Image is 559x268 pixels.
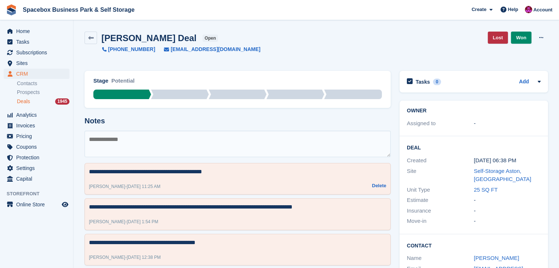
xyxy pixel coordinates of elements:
a: menu [4,174,69,184]
span: [PERSON_NAME] [89,184,125,189]
a: Self-Storage Aston, [GEOGRAPHIC_DATA] [474,168,531,182]
span: Protection [16,152,60,163]
a: menu [4,163,69,173]
span: Sites [16,58,60,68]
a: menu [4,120,69,131]
div: Created [407,156,474,165]
span: [PERSON_NAME] [89,255,125,260]
span: Storefront [7,190,73,198]
a: [PERSON_NAME] [474,255,519,261]
div: - [89,183,161,190]
span: [DATE] 1:54 PM [127,219,158,224]
a: menu [4,69,69,79]
h2: [PERSON_NAME] Deal [101,33,197,43]
div: Estimate [407,196,474,204]
a: Won [511,32,531,44]
span: Subscriptions [16,47,60,58]
span: Help [508,6,518,13]
a: 25 SQ FT [474,186,498,193]
span: [DATE] 11:25 AM [127,184,161,189]
span: Settings [16,163,60,173]
div: - [474,217,541,225]
div: Move-in [407,217,474,225]
a: menu [4,58,69,68]
div: Unit Type [407,186,474,194]
div: - [474,119,541,128]
span: Coupons [16,142,60,152]
div: Name [407,254,474,262]
span: Online Store [16,199,60,210]
div: - [89,218,158,225]
a: menu [4,110,69,120]
a: Delete [372,182,386,191]
div: - [89,254,161,261]
div: Stage [93,77,108,85]
a: [PHONE_NUMBER] [102,46,155,53]
span: Analytics [16,110,60,120]
div: [DATE] 06:38 PM [474,156,541,165]
div: Assigned to [407,119,474,128]
div: Potential [111,77,135,90]
span: Capital [16,174,60,184]
div: - [474,196,541,204]
a: menu [4,152,69,163]
span: Tasks [16,37,60,47]
span: [DATE] 12:38 PM [127,255,161,260]
a: menu [4,47,69,58]
span: Prospects [17,89,40,96]
div: Insurance [407,207,474,215]
span: CRM [16,69,60,79]
a: menu [4,142,69,152]
div: - [474,207,541,215]
h2: Contact [407,242,541,249]
span: Invoices [16,120,60,131]
span: [PHONE_NUMBER] [108,46,155,53]
a: menu [4,199,69,210]
div: 0 [433,79,441,85]
a: menu [4,26,69,36]
a: Preview store [61,200,69,209]
span: open [203,35,218,42]
a: Prospects [17,88,69,96]
a: Lost [488,32,508,44]
h2: Notes [85,117,391,125]
span: [PERSON_NAME] [89,219,125,224]
span: Home [16,26,60,36]
div: 1945 [55,98,69,105]
h2: Tasks [416,79,430,85]
span: Account [533,6,552,14]
a: [EMAIL_ADDRESS][DOMAIN_NAME] [155,46,260,53]
img: Shitika Balanath [525,6,532,13]
a: Spacebox Business Park & Self Storage [20,4,137,16]
a: Deals 1945 [17,98,69,105]
span: Create [472,6,486,13]
span: [EMAIL_ADDRESS][DOMAIN_NAME] [171,46,260,53]
h2: Deal [407,144,541,151]
a: menu [4,131,69,141]
div: Site [407,167,474,184]
span: Pricing [16,131,60,141]
img: stora-icon-8386f47178a22dfd0bd8f6a31ec36ba5ce8667c1dd55bd0f319d3a0aa187defe.svg [6,4,17,15]
a: Add [519,78,529,86]
a: menu [4,37,69,47]
span: Deals [17,98,30,105]
button: Delete [372,182,386,189]
a: Contacts [17,80,69,87]
h2: Owner [407,108,541,114]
